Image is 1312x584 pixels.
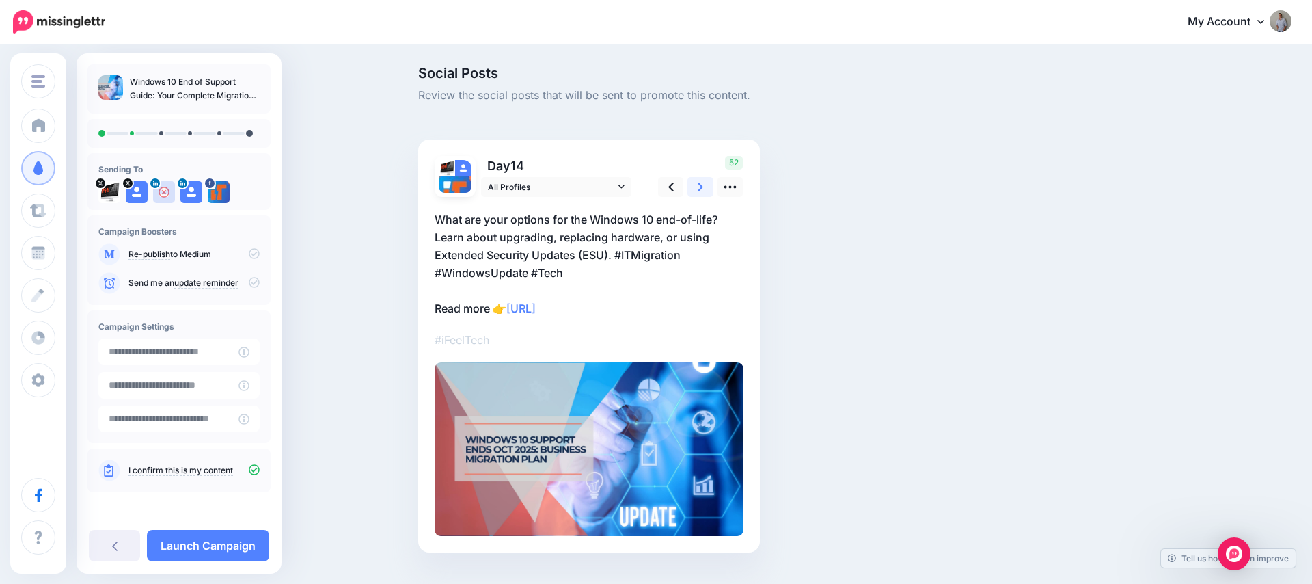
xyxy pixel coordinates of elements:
[418,87,1052,105] span: Review the social posts that will be sent to promote this content.
[130,75,260,103] p: Windows 10 End of Support Guide: Your Complete Migration Plan for 2025
[128,277,260,289] p: Send me an
[1218,537,1250,570] div: Open Intercom Messenger
[488,180,615,194] span: All Profiles
[98,75,123,100] img: e13221eece1d4bef1d3f1efc282b7e82_thumb.jpg
[435,362,743,536] img: e13221eece1d4bef1d3f1efc282b7e82.jpg
[439,176,471,209] img: 428652482_854377056700987_8639726828542345580_n-bsa146612.jpg
[455,160,471,176] img: user_default_image.png
[435,211,743,317] p: What are your options for the Windows 10 end-of-life? Learn about upgrading, replacing hardware, ...
[481,156,633,176] p: Day
[98,321,260,332] h4: Campaign Settings
[418,66,1052,80] span: Social Posts
[725,156,743,170] span: 52
[1161,549,1296,568] a: Tell us how we can improve
[481,177,631,197] a: All Profiles
[510,159,524,173] span: 14
[126,181,148,203] img: user_default_image.png
[98,164,260,174] h4: Sending To
[128,248,260,261] p: to Medium
[31,75,45,88] img: menu.png
[506,302,536,315] a: [URL]
[13,10,105,34] img: Missinglettr
[174,278,238,289] a: update reminder
[180,181,202,203] img: user_default_image.png
[98,226,260,237] h4: Campaign Boosters
[153,181,175,203] img: user_default_image.png
[1174,5,1291,39] a: My Account
[208,181,230,203] img: 428652482_854377056700987_8639726828542345580_n-bsa146612.jpg
[435,331,743,349] p: #iFeelTech
[98,181,120,203] img: 931ab0b3072c3b99b00a0fbbfaeab101-26458.png
[128,249,170,260] a: Re-publish
[128,465,233,476] a: I confirm this is my content
[439,160,455,176] img: 931ab0b3072c3b99b00a0fbbfaeab101-26458.png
